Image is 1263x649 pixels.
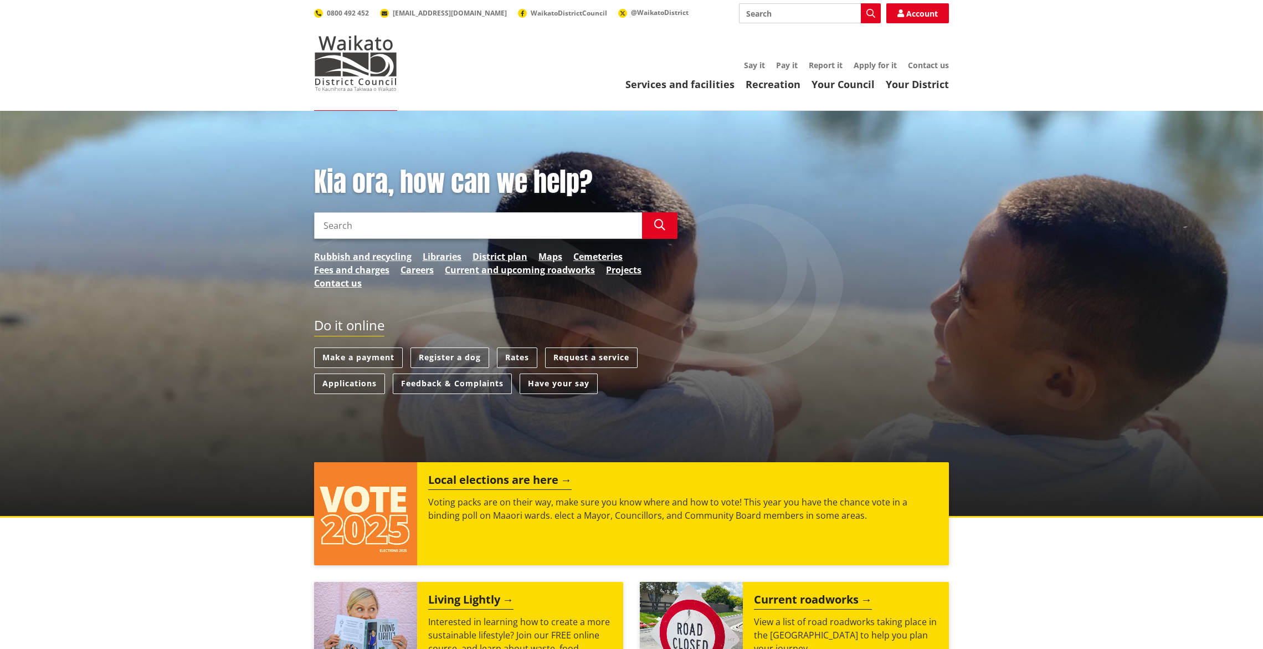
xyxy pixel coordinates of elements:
a: Local elections are here Voting packs are on their way, make sure you know where and how to vote!... [314,462,949,565]
a: Say it [744,60,765,70]
h2: Current roadworks [754,593,872,610]
a: Services and facilities [625,78,735,91]
a: Fees and charges [314,263,389,277]
img: Waikato District Council - Te Kaunihera aa Takiwaa o Waikato [314,35,397,91]
a: Maps [538,250,562,263]
a: WaikatoDistrictCouncil [518,8,607,18]
a: Libraries [423,250,461,263]
a: Apply for it [854,60,897,70]
a: Careers [401,263,434,277]
h2: Living Lightly [428,593,514,610]
a: @WaikatoDistrict [618,8,689,17]
a: Your District [886,78,949,91]
a: [EMAIL_ADDRESS][DOMAIN_NAME] [380,8,507,18]
a: Rubbish and recycling [314,250,412,263]
a: Cemeteries [573,250,623,263]
p: Voting packs are on their way, make sure you know where and how to vote! This year you have the c... [428,495,938,522]
a: Your Council [812,78,875,91]
span: 0800 492 452 [327,8,369,18]
a: Have your say [520,374,598,394]
a: 0800 492 452 [314,8,369,18]
a: Recreation [746,78,800,91]
a: Current and upcoming roadworks [445,263,595,277]
span: WaikatoDistrictCouncil [531,8,607,18]
a: Report it [809,60,843,70]
a: Account [886,3,949,23]
a: Rates [497,348,537,368]
h2: Local elections are here [428,473,572,490]
h1: Kia ora, how can we help? [314,166,677,198]
input: Search input [739,3,881,23]
h2: Do it online [314,318,384,337]
a: Projects [606,263,641,277]
a: Make a payment [314,348,403,368]
a: Contact us [908,60,949,70]
a: District plan [473,250,527,263]
span: [EMAIL_ADDRESS][DOMAIN_NAME] [393,8,507,18]
a: Feedback & Complaints [393,374,512,394]
input: Search input [314,212,642,239]
a: Request a service [545,348,638,368]
a: Register a dog [410,348,489,368]
img: Vote 2025 [314,462,417,565]
span: @WaikatoDistrict [631,8,689,17]
a: Applications [314,374,385,394]
a: Pay it [776,60,798,70]
a: Contact us [314,277,362,290]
